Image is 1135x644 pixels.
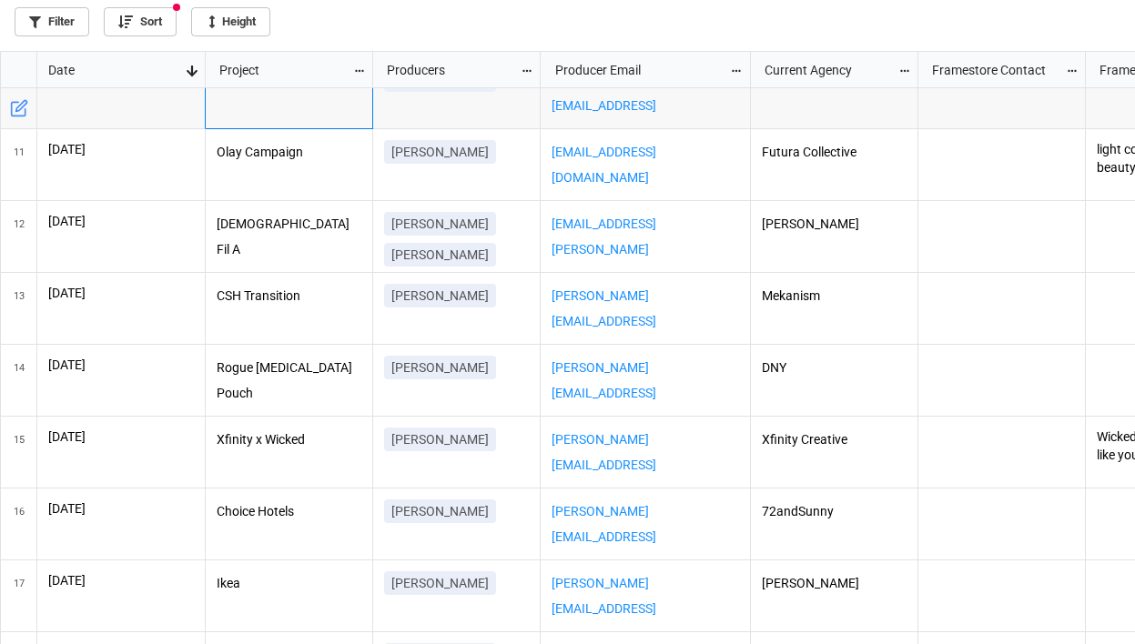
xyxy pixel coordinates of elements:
p: Xfinity Creative [762,428,907,453]
p: , [552,212,740,261]
p: [PERSON_NAME] [391,574,489,592]
div: Date [37,60,186,80]
a: [EMAIL_ADDRESS][DOMAIN_NAME] [552,145,656,185]
a: [PERSON_NAME][EMAIL_ADDRESS][DOMAIN_NAME] [552,576,656,640]
div: Framestore Contact [921,60,1065,80]
p: Futura Collective [762,140,907,166]
p: [PERSON_NAME] [391,246,489,264]
span: 17 [14,560,25,631]
p: Xfinity x Wicked [217,428,362,453]
p: [PERSON_NAME] [762,212,907,237]
span: 15 [14,417,25,488]
p: [DATE] [48,356,194,374]
div: Producers [376,60,520,80]
p: [PERSON_NAME] [391,215,489,233]
a: [PERSON_NAME][EMAIL_ADDRESS][DOMAIN_NAME] [552,432,656,497]
span: 11 [14,129,25,200]
p: [PERSON_NAME] [762,571,907,597]
p: [PERSON_NAME] [391,502,489,520]
p: Mekanism [762,284,907,309]
a: [PERSON_NAME][EMAIL_ADDRESS][PERSON_NAME][DOMAIN_NAME] [552,360,656,450]
div: Current Agency [754,60,897,80]
p: [DATE] [48,140,194,158]
p: [DATE] [48,499,194,518]
p: [PERSON_NAME] [391,143,489,161]
p: [DATE] [48,428,194,446]
p: [DATE] [48,212,194,230]
span: 12 [14,201,25,272]
div: grid [1,52,206,88]
span: 16 [14,488,25,559]
p: [DATE] [48,571,194,589]
a: Filter [15,7,89,36]
p: DNY [762,356,907,381]
a: [PERSON_NAME][EMAIL_ADDRESS][DOMAIN_NAME] [552,288,656,353]
p: [DEMOGRAPHIC_DATA] Fil A [217,212,362,261]
a: [EMAIL_ADDRESS][PERSON_NAME][DOMAIN_NAME] [552,216,656,281]
p: Rogue [MEDICAL_DATA] Pouch [217,356,362,405]
div: Producer Email [544,60,731,80]
p: [DATE] [48,284,194,302]
span: 13 [14,273,25,344]
p: [PERSON_NAME] [391,287,489,305]
a: Height [191,7,270,36]
p: Ikea [217,571,362,597]
a: Sort [104,7,177,36]
p: Olay Campaign [217,140,362,166]
div: Project [208,60,352,80]
a: [PERSON_NAME][EMAIL_ADDRESS][PERSON_NAME][DOMAIN_NAME] [552,504,656,594]
p: CSH Transition [217,284,362,309]
p: Choice Hotels [217,499,362,525]
p: 72andSunny [762,499,907,525]
a: [PERSON_NAME][EMAIL_ADDRESS][DOMAIN_NAME] [552,73,656,137]
p: [PERSON_NAME] [391,358,489,377]
span: 14 [14,345,25,416]
p: [PERSON_NAME] [391,430,489,448]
